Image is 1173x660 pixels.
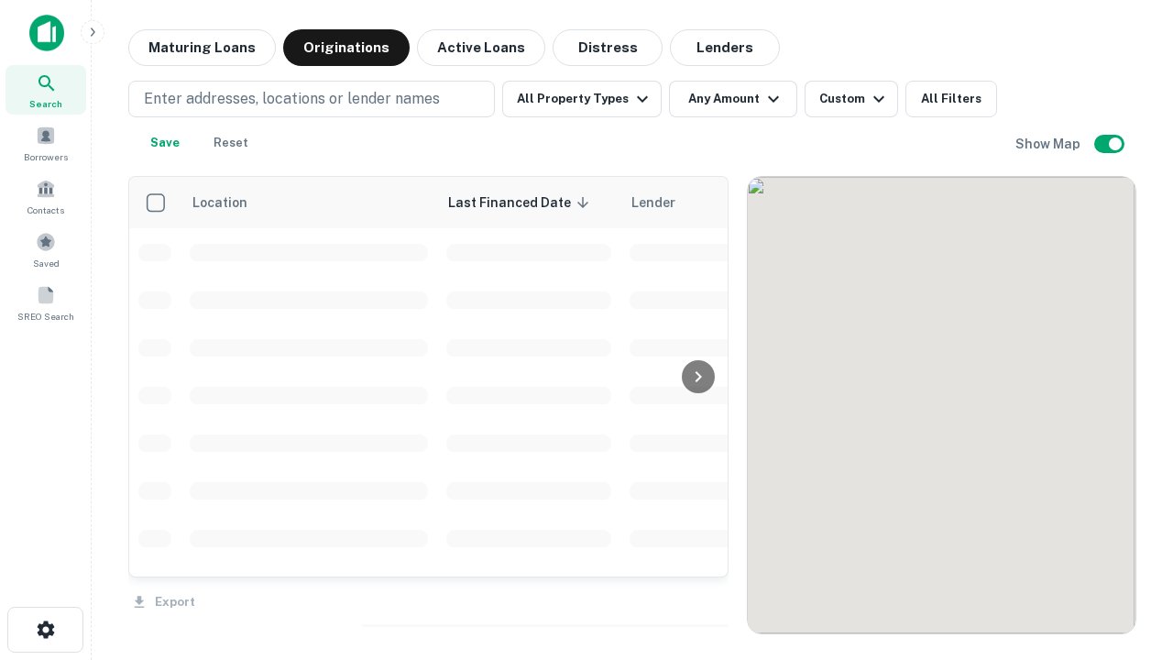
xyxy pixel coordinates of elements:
img: capitalize-icon.png [29,15,64,51]
span: Last Financed Date [448,192,595,214]
a: Saved [5,225,86,274]
button: Save your search to get updates of matches that match your search criteria. [136,125,194,161]
th: Last Financed Date [437,177,620,228]
button: Distress [553,29,663,66]
button: Enter addresses, locations or lender names [128,81,495,117]
div: 0 0 [748,177,1135,633]
button: All Property Types [502,81,662,117]
button: Any Amount [669,81,797,117]
div: Custom [819,88,890,110]
button: Lenders [670,29,780,66]
span: Search [29,96,62,111]
button: All Filters [905,81,997,117]
button: Maturing Loans [128,29,276,66]
button: Custom [805,81,898,117]
span: SREO Search [17,309,74,324]
span: Lender [631,192,675,214]
button: Active Loans [417,29,545,66]
p: Enter addresses, locations or lender names [144,88,440,110]
span: Saved [33,256,60,270]
th: Location [181,177,437,228]
span: Borrowers [24,149,68,164]
a: SREO Search [5,278,86,327]
span: Contacts [27,203,64,217]
a: Search [5,65,86,115]
button: Originations [283,29,410,66]
a: Borrowers [5,118,86,168]
th: Lender [620,177,914,228]
button: Reset [202,125,260,161]
iframe: Chat Widget [1081,455,1173,543]
span: Location [192,192,271,214]
h6: Show Map [1015,134,1083,154]
a: Contacts [5,171,86,221]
